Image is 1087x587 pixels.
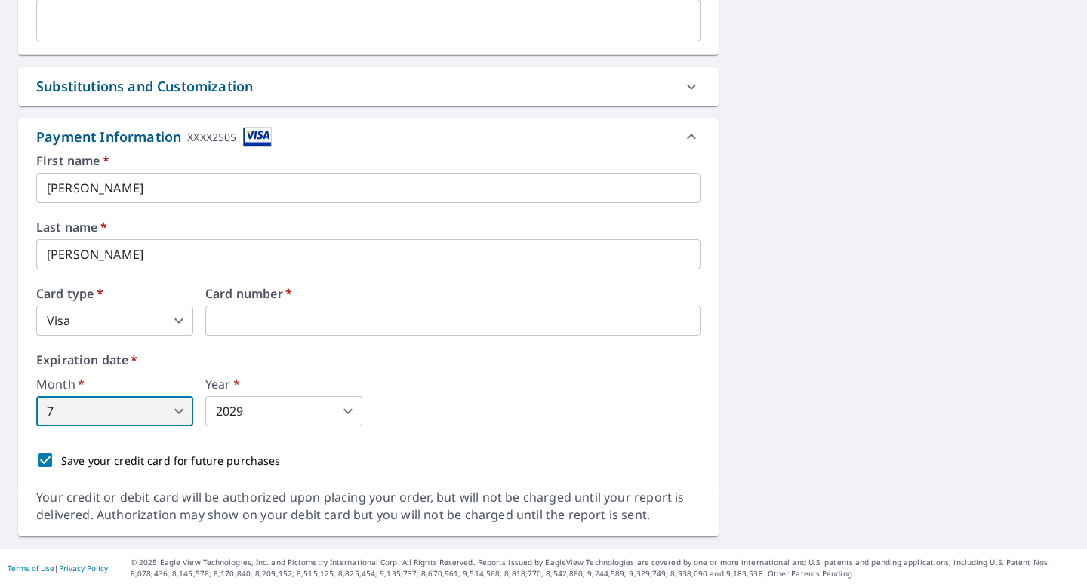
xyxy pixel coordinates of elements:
[36,287,193,300] label: Card type
[8,563,54,573] a: Terms of Use
[36,378,193,390] label: Month
[36,396,193,426] div: 7
[205,287,701,300] label: Card number
[36,354,701,366] label: Expiration date
[18,67,719,106] div: Substitutions and Customization
[8,564,108,573] p: |
[36,76,253,97] div: Substitutions and Customization
[205,306,701,336] iframe: secure payment field
[205,378,362,390] label: Year
[131,557,1079,579] p: © 2025 Eagle View Technologies, Inc. and Pictometry International Corp. All Rights Reserved. Repo...
[61,453,281,469] p: Save your credit card for future purchases
[59,563,108,573] a: Privacy Policy
[36,489,701,524] div: Your credit or debit card will be authorized upon placing your order, but will not be charged unt...
[36,155,701,167] label: First name
[18,118,719,155] div: Payment InformationXXXX2505cardImage
[205,396,362,426] div: 2029
[36,127,272,147] div: Payment Information
[36,306,193,336] div: Visa
[36,221,701,233] label: Last name
[243,127,272,147] img: cardImage
[187,127,236,147] div: XXXX2505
